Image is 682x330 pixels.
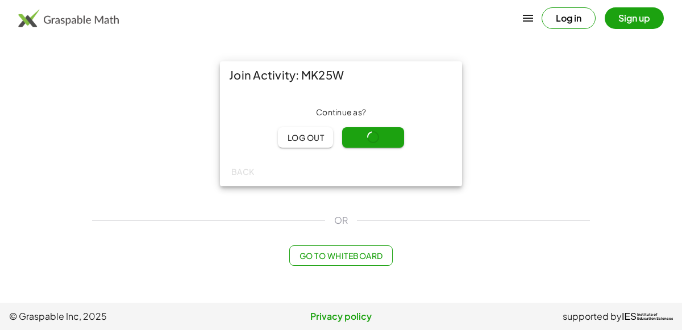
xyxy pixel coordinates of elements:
span: Log out [287,132,324,143]
button: Sign up [605,7,664,29]
button: Log in [542,7,596,29]
span: OR [334,214,348,227]
span: Go to Whiteboard [299,250,382,261]
span: IES [622,311,637,322]
a: IESInstitute ofEducation Sciences [622,310,673,323]
a: Privacy policy [230,310,451,323]
span: © Graspable Inc, 2025 [9,310,230,323]
div: Continue as ? [229,107,453,118]
div: Join Activity: MK25W [220,61,462,89]
button: Go to Whiteboard [289,245,392,266]
span: Institute of Education Sciences [637,313,673,321]
button: Log out [278,127,333,148]
span: supported by [563,310,622,323]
